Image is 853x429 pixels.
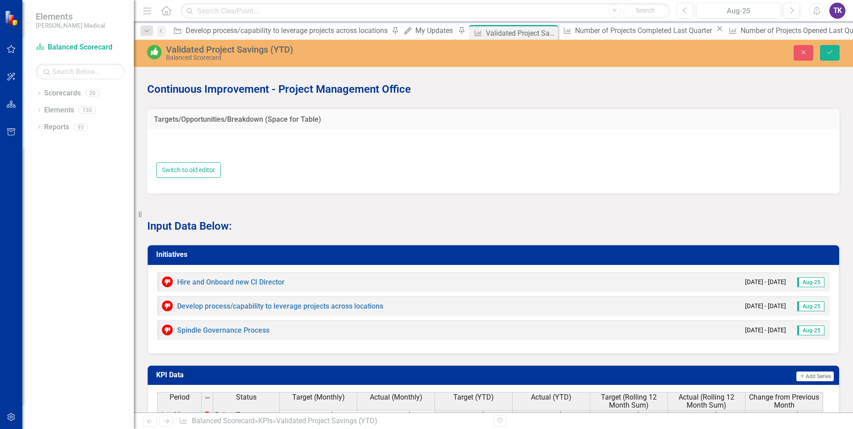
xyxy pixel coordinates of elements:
[486,28,556,39] div: Validated Project Savings (YTD)
[276,417,377,425] div: Validated Project Savings (YTD)
[370,393,422,401] span: Actual (Monthly)
[36,22,105,29] small: [PERSON_NAME] Medical
[745,302,786,310] small: [DATE] - [DATE]
[401,25,455,36] a: My Updates
[560,25,714,36] a: Number of Projects Completed Last Quarter
[258,417,273,425] a: KPIs
[147,83,411,95] strong: Continuous Improvement - Project Management Office
[179,416,487,426] div: » »
[829,3,845,19] button: TK
[236,393,257,401] span: Status
[797,277,824,287] span: Aug-25
[170,393,190,401] span: Period
[670,393,743,409] span: Actual (Rolling 12 Month Sum)
[156,251,834,259] h3: Initiatives
[177,278,285,286] a: Hire and Onboard new CI Director
[147,220,232,232] strong: Input Data Below:
[44,88,81,99] a: Scorecards
[156,162,221,178] button: Switch to old editor
[170,25,389,36] a: Develop process/capability to leverage projects across locations
[85,90,99,97] div: 20
[796,371,834,381] button: Add Series
[623,4,668,17] button: Search
[4,10,20,25] img: ClearPoint Strategy
[162,325,173,335] img: Below Target
[186,25,389,36] div: Develop process/capability to leverage projects across locations
[74,123,88,131] div: 93
[696,3,781,19] button: Aug-25
[745,278,786,286] small: [DATE] - [DATE]
[797,301,824,311] span: Aug-25
[203,412,211,419] img: w+6onZ6yCFk7QAAAABJRU5ErkJggg==
[36,11,105,22] span: Elements
[699,6,778,16] div: Aug-25
[44,105,74,115] a: Elements
[636,7,655,14] span: Search
[292,393,345,401] span: Target (Monthly)
[44,122,69,132] a: Reports
[162,301,173,311] img: Below Target
[154,115,833,124] h3: Targets/Opportunities/Breakdown (Space for Table)
[166,54,535,61] div: Balanced Scorecard
[147,45,161,59] img: On or Above Target
[156,371,443,379] h3: KPI Data
[592,393,666,409] span: Target (Rolling 12 Month Sum)
[166,45,535,54] div: Validated Project Savings (YTD)
[177,326,269,334] a: Spindle Governance Process
[204,394,211,401] img: 8DAGhfEEPCf229AAAAAElFTkSuQmCC
[162,276,173,287] img: Below Target
[453,393,494,401] span: Target (YTD)
[192,417,255,425] a: Balanced Scorecard
[177,302,383,310] a: Develop process/capability to leverage projects across locations
[79,107,96,114] div: 130
[415,25,455,36] div: My Updates
[181,3,670,19] input: Search ClearPoint...
[36,64,125,79] input: Search Below...
[747,393,821,409] span: Change from Previous Month
[36,42,125,53] a: Balanced Scorecard
[797,326,824,335] span: Aug-25
[575,25,714,36] div: Number of Projects Completed Last Quarter
[531,393,571,401] span: Actual (YTD)
[745,326,786,334] small: [DATE] - [DATE]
